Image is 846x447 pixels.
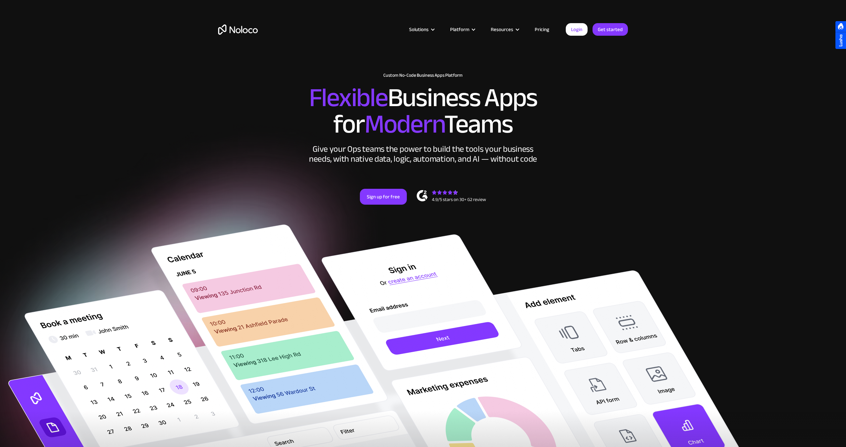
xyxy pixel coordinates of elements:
[360,189,407,205] a: Sign up for free
[218,24,258,35] a: home
[450,25,469,34] div: Platform
[365,100,444,149] span: Modern
[409,25,429,34] div: Solutions
[482,25,526,34] div: Resources
[566,23,588,36] a: Login
[593,23,628,36] a: Get started
[307,144,539,164] div: Give your Ops teams the power to build the tools your business needs, with native data, logic, au...
[218,85,628,138] h2: Business Apps for Teams
[218,73,628,78] h1: Custom No-Code Business Apps Platform
[491,25,513,34] div: Resources
[442,25,482,34] div: Platform
[401,25,442,34] div: Solutions
[309,73,388,122] span: Flexible
[526,25,558,34] a: Pricing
